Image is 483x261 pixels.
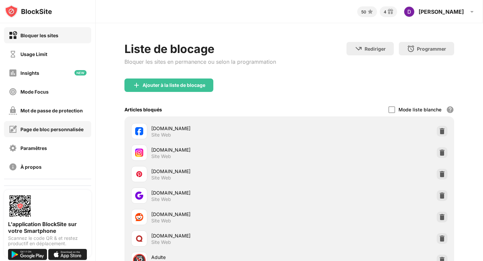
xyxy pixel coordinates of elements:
div: À propos [20,164,42,170]
div: [DOMAIN_NAME] [151,146,289,153]
img: block-on.svg [9,31,17,40]
img: favicons [135,149,143,157]
div: [DOMAIN_NAME] [151,125,289,132]
div: Rediriger [365,46,386,52]
img: options-page-qr-code.png [8,194,32,218]
img: logo-blocksite.svg [5,5,52,18]
div: Programmer [417,46,446,52]
div: [PERSON_NAME] [419,8,464,15]
img: insights-off.svg [9,69,17,77]
div: Page de bloc personnalisée [20,126,84,132]
img: favicons [135,213,143,221]
img: customize-block-page-off.svg [9,125,17,134]
img: focus-off.svg [9,88,17,96]
img: reward-small.svg [386,8,394,16]
div: Site Web [151,196,171,202]
div: Mode Focus [20,89,49,95]
div: Liste de blocage [124,42,276,56]
div: Adulte [151,254,289,261]
img: favicons [135,192,143,200]
div: Usage Limit [20,51,47,57]
img: ACg8ocJhkqHyjZsu_QGhICGR5nH3vVCLG3t1x8BxVz-iYwCx22m1Zg=s96-c [404,6,415,17]
img: about-off.svg [9,163,17,171]
div: 50 [361,9,366,14]
img: favicons [135,234,143,243]
div: Mot de passe de protection [20,108,83,113]
div: [DOMAIN_NAME] [151,189,289,196]
div: 4 [384,9,386,14]
img: new-icon.svg [74,70,87,75]
img: password-protection-off.svg [9,106,17,115]
div: Paramêtres [20,145,47,151]
div: Insights [20,70,39,76]
div: Articles bloqués [124,107,162,112]
div: [DOMAIN_NAME] [151,232,289,239]
div: L'application BlockSite sur votre Smartphone [8,221,87,234]
div: Bloquer les sites en permanence ou selon la programmation [124,58,276,65]
div: Bloquer les sites [20,33,58,38]
img: settings-off.svg [9,144,17,152]
img: favicons [135,170,143,178]
img: favicons [135,127,143,135]
img: time-usage-off.svg [9,50,17,58]
div: Ajouter à la liste de blocage [143,83,205,88]
div: Site Web [151,132,171,138]
img: get-it-on-google-play.svg [8,249,47,260]
img: download-on-the-app-store.svg [48,249,87,260]
div: Scannez le code QR & et restez productif en déplacement. [8,236,87,246]
div: [DOMAIN_NAME] [151,168,289,175]
div: Site Web [151,153,171,159]
div: [DOMAIN_NAME] [151,211,289,218]
div: Site Web [151,175,171,181]
div: Site Web [151,239,171,245]
div: Site Web [151,218,171,224]
div: Mode liste blanche [398,107,441,112]
img: points-small.svg [366,8,374,16]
